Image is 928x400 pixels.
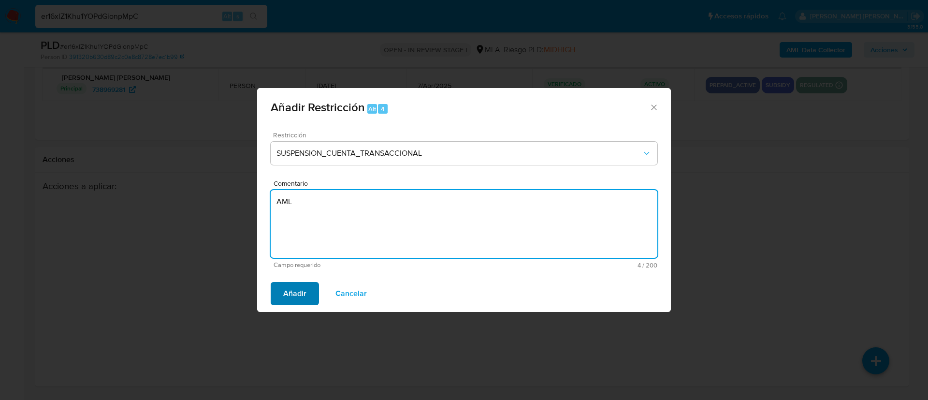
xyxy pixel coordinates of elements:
[368,104,376,114] span: Alt
[283,283,306,304] span: Añadir
[274,180,660,187] span: Comentario
[273,132,660,138] span: Restricción
[271,142,657,165] button: Restriction
[335,283,367,304] span: Cancelar
[271,282,319,305] button: Añadir
[323,282,379,305] button: Cancelar
[271,99,365,116] span: Añadir Restricción
[274,262,465,268] span: Campo requerido
[381,104,385,114] span: 4
[465,262,657,268] span: Máximo 200 caracteres
[276,148,642,158] span: SUSPENSION_CUENTA_TRANSACCIONAL
[649,103,658,111] button: Cerrar ventana
[271,190,657,258] textarea: AML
